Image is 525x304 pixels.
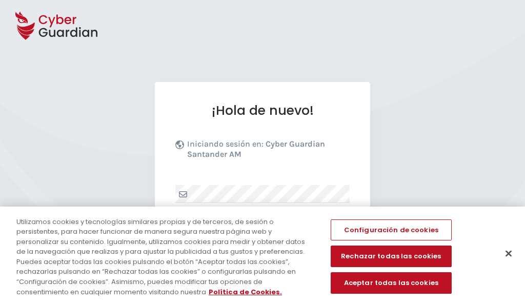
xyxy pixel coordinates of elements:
[175,103,350,118] h1: ¡Hola de nuevo!
[331,219,452,241] button: Configuración de cookies, Abre el cuadro de diálogo del centro de preferencias.
[209,287,282,297] a: Más información sobre su privacidad, se abre en una nueva pestaña
[16,217,315,297] div: Utilizamos cookies y tecnologías similares propias y de terceros, de sesión o persistentes, para ...
[187,139,325,159] b: Cyber Guardian Santander AM
[187,139,347,165] p: Iniciando sesión en:
[497,242,520,265] button: Cerrar
[331,272,452,294] button: Aceptar todas las cookies
[331,246,452,268] button: Rechazar todas las cookies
